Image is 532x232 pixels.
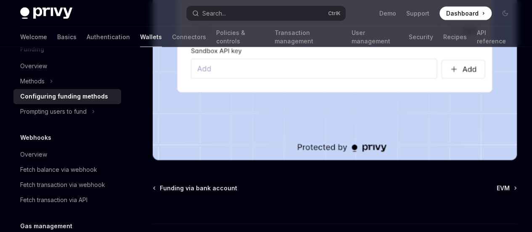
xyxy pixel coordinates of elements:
[20,149,47,160] div: Overview
[20,180,105,190] div: Fetch transaction via webhook
[497,184,516,192] a: EVM
[13,74,121,89] button: Toggle Methods section
[216,27,265,47] a: Policies & controls
[409,27,433,47] a: Security
[160,184,237,192] span: Funding via bank account
[406,9,429,18] a: Support
[20,91,108,101] div: Configuring funding methods
[20,133,51,143] h5: Webhooks
[202,8,226,19] div: Search...
[13,147,121,162] a: Overview
[20,61,47,71] div: Overview
[13,59,121,74] a: Overview
[443,27,466,47] a: Recipes
[379,9,396,18] a: Demo
[186,6,346,21] button: Open search
[87,27,130,47] a: Authentication
[446,9,479,18] span: Dashboard
[20,107,87,117] div: Prompting users to fund
[275,27,341,47] a: Transaction management
[498,7,512,20] button: Toggle dark mode
[154,184,237,192] a: Funding via bank account
[20,165,97,175] div: Fetch balance via webhook
[57,27,77,47] a: Basics
[140,27,162,47] a: Wallets
[13,89,121,104] a: Configuring funding methods
[328,10,341,17] span: Ctrl K
[20,76,45,86] div: Methods
[13,104,121,119] button: Toggle Prompting users to fund section
[13,192,121,208] a: Fetch transaction via API
[20,195,87,205] div: Fetch transaction via API
[439,7,492,20] a: Dashboard
[351,27,399,47] a: User management
[13,177,121,192] a: Fetch transaction via webhook
[172,27,206,47] a: Connectors
[497,184,510,192] span: EVM
[20,221,72,231] h5: Gas management
[13,162,121,177] a: Fetch balance via webhook
[476,27,512,47] a: API reference
[20,27,47,47] a: Welcome
[20,8,72,19] img: dark logo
